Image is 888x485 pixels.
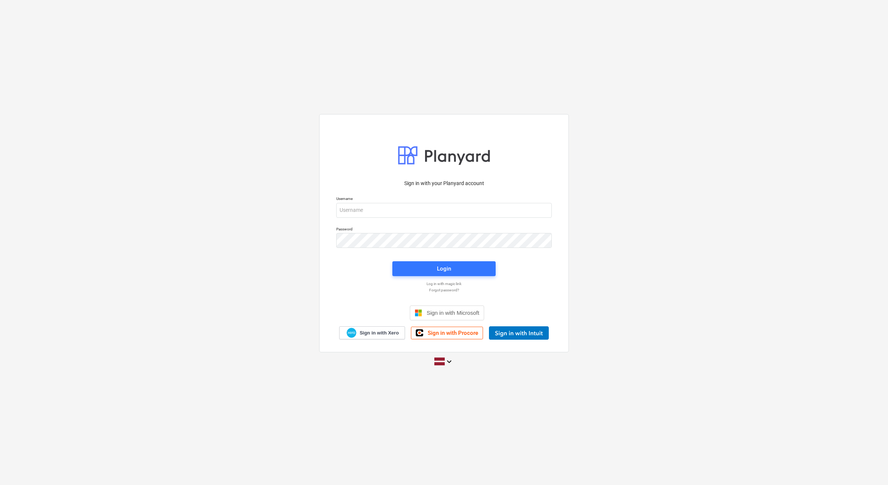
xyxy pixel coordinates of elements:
span: Sign in with Xero [360,330,399,336]
p: Password [336,227,552,233]
input: Username [336,203,552,218]
span: Sign in with Procore [428,330,478,336]
span: Sign in with Microsoft [427,310,479,316]
div: Login [437,264,451,274]
p: Username [336,196,552,203]
a: Forgot password? [333,288,555,292]
button: Login [392,261,496,276]
a: Log in with magic link [333,281,555,286]
img: Xero logo [347,328,356,338]
a: Sign in with Procore [411,327,483,339]
a: Sign in with Xero [339,326,405,339]
p: Sign in with your Planyard account [336,180,552,187]
i: keyboard_arrow_down [445,357,454,366]
img: Microsoft logo [415,309,422,317]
